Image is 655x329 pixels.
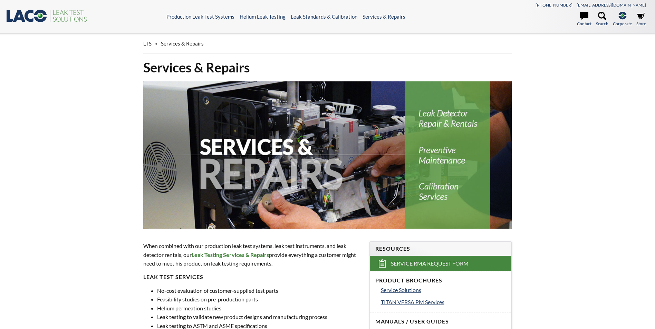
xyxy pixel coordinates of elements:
[291,13,357,20] a: Leak Standards & Calibration
[381,286,506,295] a: Service Solutions
[157,312,361,321] li: Leak testing to validate new product designs and manufacturing process
[577,12,591,27] a: Contact
[143,241,361,268] p: When combined with our production leak test systems, leak test instruments, and leak detector ren...
[143,59,511,76] h1: Services & Repairs
[166,13,234,20] a: Production Leak Test Systems
[192,251,269,258] strong: Leak Testing Services & Repairs
[381,287,421,293] span: Service Solutions
[363,13,405,20] a: Services & Repairs
[375,245,506,252] h4: Resources
[375,318,506,325] h4: Manuals / User Guides
[157,304,361,313] li: Helium permeation studies
[636,12,646,27] a: Store
[240,13,286,20] a: Helium Leak Testing
[381,298,506,307] a: TITAN VERSA PM Services
[157,295,361,304] li: Feasibility studies on pre-production parts
[143,273,361,281] h4: Leak Test Services
[391,260,469,267] span: Service RMA Request Form
[577,2,646,8] a: [EMAIL_ADDRESS][DOMAIN_NAME]
[161,40,204,47] span: Services & Repairs
[375,277,506,284] h4: Product Brochures
[370,256,511,271] a: Service RMA Request Form
[157,286,361,295] li: No-cost evaluation of customer-supplied test parts
[596,12,608,27] a: Search
[143,81,511,229] img: Service & Repairs header
[536,2,572,8] a: [PHONE_NUMBER]
[381,299,444,305] span: TITAN VERSA PM Services
[143,40,152,47] span: LTS
[143,34,511,53] div: »
[613,20,632,27] span: Corporate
